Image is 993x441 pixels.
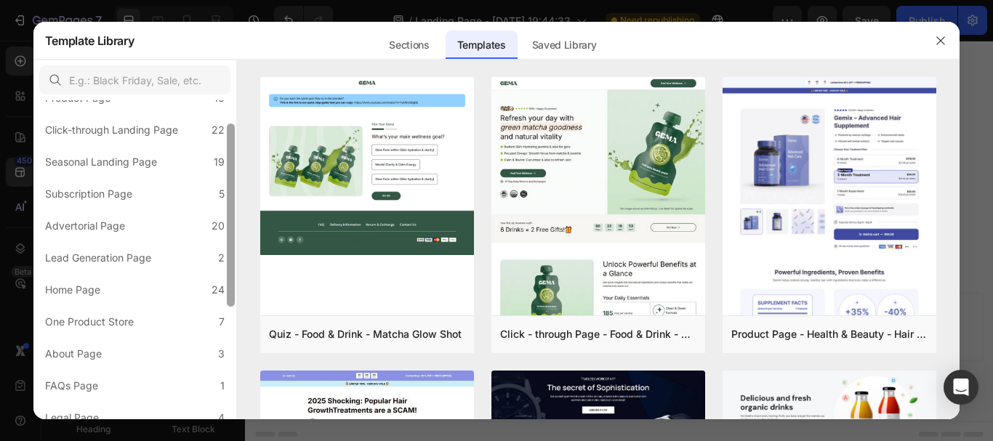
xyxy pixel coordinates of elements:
[45,377,98,395] div: FAQs Page
[500,319,589,334] div: Add blank section
[394,319,470,334] div: Generate layout
[45,217,125,235] div: Advertorial Page
[280,319,368,334] div: Choose templates
[45,22,134,60] h2: Template Library
[731,325,928,343] div: Product Page - Health & Beauty - Hair Supplement
[45,249,151,267] div: Lead Generation Page
[45,153,157,171] div: Seasonal Landing Page
[377,31,441,60] div: Sections
[45,281,100,299] div: Home Page
[39,65,230,94] input: E.g.: Black Friday, Sale, etc.
[218,345,225,363] div: 3
[218,249,225,267] div: 2
[45,121,178,139] div: Click-through Landing Page
[446,31,518,60] div: Templates
[64,102,336,121] p: Where are the ingredients sourced from?
[45,409,99,426] div: Legal Page
[218,409,225,426] div: 4
[212,281,225,299] div: 24
[273,337,372,350] span: inspired by CRO experts
[500,325,696,343] div: Click - through Page - Food & Drink - Matcha Glow Shot
[45,313,134,331] div: One Product Store
[45,185,132,203] div: Subscription Page
[214,153,225,171] div: 19
[45,345,102,363] div: About Page
[64,33,225,52] p: Is it suitable for vegans?
[402,286,471,302] span: Add section
[220,377,225,395] div: 1
[392,337,470,350] span: from URL or image
[489,337,598,350] span: then drag & drop elements
[219,313,225,331] div: 7
[260,77,474,254] img: quiz-1.png
[212,121,225,139] div: 22
[219,185,225,203] div: 5
[520,31,608,60] div: Saved Library
[269,325,462,343] div: Quiz - Food & Drink - Matcha Glow Shot
[944,370,978,405] div: Open Intercom Messenger
[212,217,225,235] div: 20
